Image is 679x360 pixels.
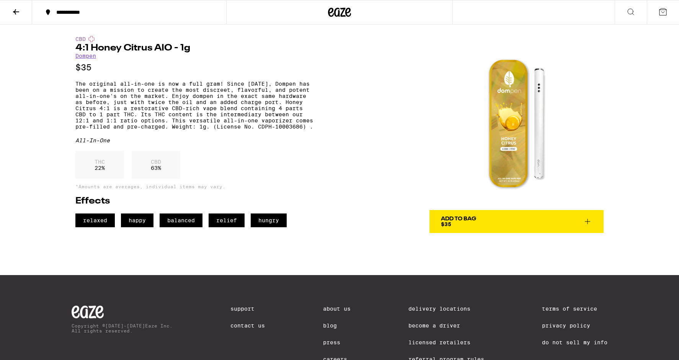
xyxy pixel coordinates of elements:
span: relief [209,213,245,227]
p: CBD [151,159,161,165]
div: 63 % [132,151,180,179]
p: *Amounts are averages, individual items may vary. [75,184,313,189]
div: All-In-One [75,137,313,143]
a: Licensed Retailers [408,339,484,345]
p: $35 [75,63,313,72]
a: Delivery Locations [408,306,484,312]
span: balanced [160,213,202,227]
a: Privacy Policy [542,323,607,329]
p: Copyright © [DATE]-[DATE] Eaze Inc. All rights reserved. [72,323,173,333]
a: Dompen [75,53,96,59]
img: Dompen - 4:1 Honey Citrus AIO - 1g [429,36,604,210]
span: hungry [251,213,287,227]
a: Press [323,339,351,345]
a: Become a Driver [408,323,484,329]
a: Contact Us [230,323,265,329]
p: The original all-in-one is now a full gram! Since [DATE], Dompen has been on a mission to create ... [75,81,313,130]
span: $35 [441,221,451,227]
span: relaxed [75,213,115,227]
span: happy [121,213,153,227]
div: 22 % [75,151,124,179]
a: Terms of Service [542,306,607,312]
div: Add To Bag [441,216,476,222]
h2: Effects [75,197,313,206]
a: Support [230,306,265,312]
a: Do Not Sell My Info [542,339,607,345]
a: About Us [323,306,351,312]
div: CBD [75,36,313,42]
h1: 4:1 Honey Citrus AIO - 1g [75,44,313,53]
a: Blog [323,323,351,329]
button: Add To Bag$35 [429,210,604,233]
p: THC [95,159,105,165]
img: cbdColor.svg [88,36,95,42]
